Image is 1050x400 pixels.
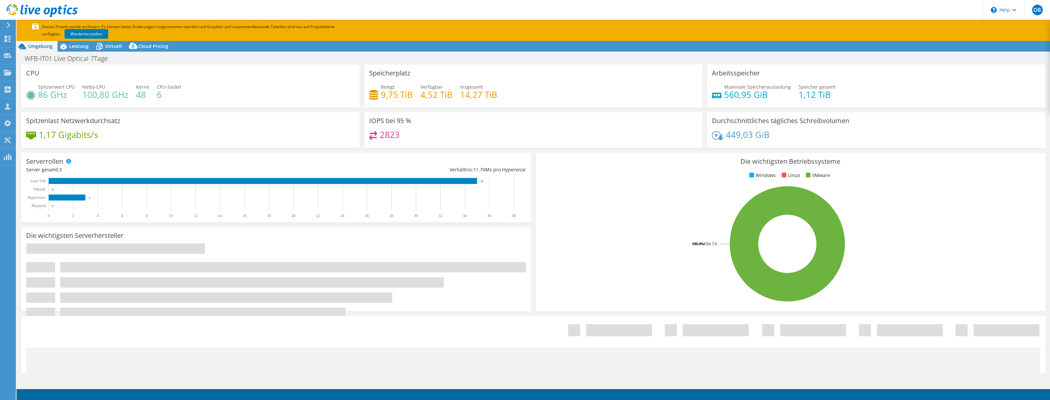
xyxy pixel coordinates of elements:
[389,213,393,218] text: 28
[541,158,1040,165] h3: Die wichtigsten Betriebssysteme
[157,84,181,90] span: CPU-Sockel
[39,131,98,138] h4: 1,17 Gigabits/s
[65,29,108,39] a: Wiederherstellen
[804,172,830,179] li: VMware
[97,213,99,218] text: 4
[780,172,800,179] li: Linux
[460,84,483,90] span: Insgesamt
[420,91,453,98] h4: 4,52 TiB
[136,91,149,98] h4: 48
[146,213,148,218] text: 8
[460,91,497,98] h4: 14,27 TiB
[799,84,836,90] span: Speicher gesamt
[38,84,75,90] span: Spitzenwert CPU
[105,43,122,49] span: Virtuell
[267,213,271,218] text: 18
[748,172,776,179] li: Windows
[276,166,526,173] div: Verhältnis: VMs pro Hypervisor
[31,203,46,208] text: Physisch
[512,213,516,218] text: 38
[33,187,45,192] text: Virtuell
[991,7,997,13] svg: \n
[369,117,411,124] h3: IOPS bei 95 %
[704,241,717,246] tspan: ESXi 7.0
[414,213,418,218] text: 30
[799,91,836,98] h4: 1,12 TiB
[48,213,50,218] text: 0
[22,55,118,62] h1: WFB-IT01 Live Optical 7Tage
[218,213,222,218] text: 14
[1032,5,1043,15] span: DB
[487,213,491,218] text: 36
[712,69,760,77] h3: Arbeitsspeicher
[27,195,45,200] text: Hypervisor
[726,131,769,138] h4: 449,03 GiB
[38,91,75,98] h4: 86 GHz
[724,84,791,90] span: Maximale Speicherauslastung
[26,158,63,165] h3: Serverrollen
[59,166,62,173] span: 3
[26,166,276,173] div: Server gesamt:
[26,232,123,239] h3: Die wichtigsten Serverhersteller
[89,196,90,200] text: 3
[380,131,400,138] h4: 2823
[28,43,53,49] span: Umgebung
[32,23,356,38] p: Dieses Projekt wurde archiviert. Es können keine Änderungen vorgenommen werden und Graphen und zu...
[316,213,320,218] text: 22
[480,180,484,183] text: 35
[52,188,54,191] text: 0
[72,213,74,218] text: 2
[463,213,467,218] text: 34
[438,213,442,218] text: 32
[365,213,369,218] text: 26
[52,204,54,208] text: 0
[157,91,181,98] h4: 6
[473,166,483,173] span: 11.7
[724,91,791,98] h4: 560,95 GiB
[136,84,149,90] span: Kerne
[138,43,168,49] span: Cloud Pricing
[121,213,123,218] text: 6
[381,91,413,98] h4: 9,75 TiB
[420,84,443,90] span: Verfügbar
[26,69,39,77] h3: CPU
[712,117,849,124] h3: Durchschnittliches tägliches Schreibvolumen
[31,179,46,183] text: Gast-VM
[369,69,410,77] h3: Speicherplatz
[242,213,246,218] text: 16
[82,84,105,90] span: Netto-CPU
[82,91,128,98] h4: 100,80 GHz
[69,43,89,49] span: Leistung
[194,213,197,218] text: 12
[692,241,704,246] tspan: 100.0%
[340,213,344,218] text: 24
[169,213,173,218] text: 10
[381,84,395,90] span: Belegt
[26,117,120,124] h3: Spitzenlast Netzwerkdurchsatz
[291,213,295,218] text: 20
